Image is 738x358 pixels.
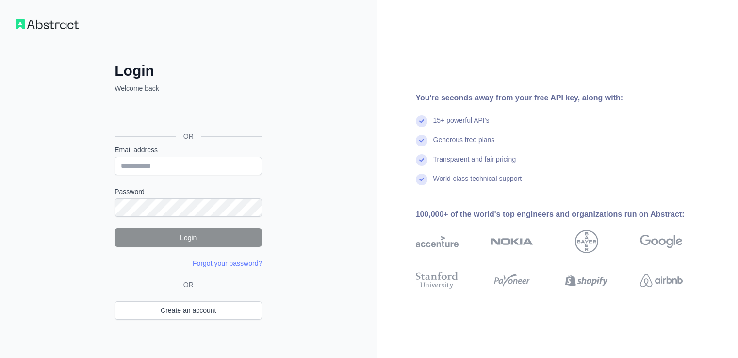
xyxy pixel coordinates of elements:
div: Transparent and fair pricing [433,154,516,174]
div: 15+ powerful API's [433,115,490,135]
img: google [640,230,683,253]
img: check mark [416,154,427,166]
img: payoneer [491,270,533,291]
div: 100,000+ of the world's top engineers and organizations run on Abstract: [416,209,714,220]
p: Welcome back [115,83,262,93]
img: nokia [491,230,533,253]
div: You're seconds away from your free API key, along with: [416,92,714,104]
iframe: Sign in with Google Button [110,104,265,125]
img: check mark [416,115,427,127]
label: Email address [115,145,262,155]
h2: Login [115,62,262,80]
button: Login [115,228,262,247]
img: Workflow [16,19,79,29]
img: bayer [575,230,598,253]
img: stanford university [416,270,459,291]
div: World-class technical support [433,174,522,193]
img: shopify [565,270,608,291]
span: OR [180,280,197,290]
img: check mark [416,135,427,146]
span: OR [176,131,201,141]
div: Generous free plans [433,135,495,154]
img: check mark [416,174,427,185]
img: accenture [416,230,459,253]
a: Create an account [115,301,262,320]
label: Password [115,187,262,196]
a: Forgot your password? [193,260,262,267]
img: airbnb [640,270,683,291]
